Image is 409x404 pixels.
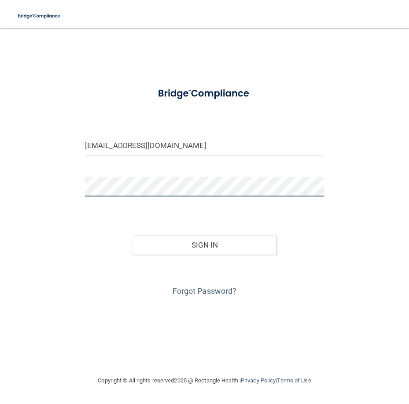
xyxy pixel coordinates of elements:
a: Privacy Policy [241,377,276,384]
input: Email [85,136,324,156]
div: Copyright © All rights reserved 2025 @ Rectangle Health | | [44,367,365,395]
a: Forgot Password? [173,286,237,296]
img: bridge_compliance_login_screen.278c3ca4.svg [13,7,66,25]
a: Terms of Use [277,377,311,384]
img: bridge_compliance_login_screen.278c3ca4.svg [148,81,261,106]
button: Sign In [133,235,276,255]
